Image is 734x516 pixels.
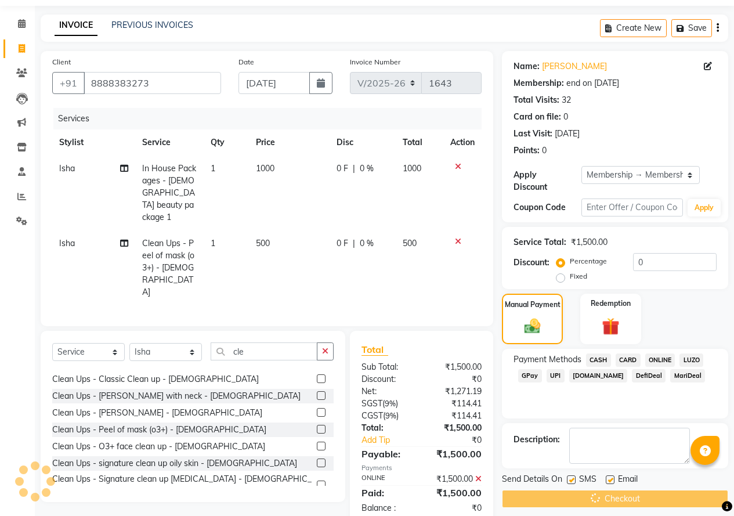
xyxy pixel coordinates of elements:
span: In House Packages - [DEMOGRAPHIC_DATA] beauty package 1 [142,163,196,222]
div: 0 [542,145,547,157]
div: ₹0 [433,434,490,446]
div: ₹1,500.00 [421,486,490,500]
input: Search by Name/Mobile/Email/Code [84,72,221,94]
div: ₹1,500.00 [421,361,490,373]
div: 0 [563,111,568,123]
span: | [353,163,355,175]
div: Total Visits: [514,94,559,106]
div: Coupon Code [514,201,581,214]
div: ( ) [353,410,422,422]
div: ₹0 [421,502,490,514]
div: Balance : [353,502,422,514]
div: Clean Ups - [PERSON_NAME] with neck - [DEMOGRAPHIC_DATA] [52,390,301,402]
span: 500 [256,238,270,248]
span: GPay [518,369,542,383]
th: Service [135,129,203,156]
span: CGST [361,410,383,421]
span: Isha [59,163,75,174]
span: [DOMAIN_NAME] [569,369,628,383]
div: Clean Ups - O3+ face clean up - [DEMOGRAPHIC_DATA] [52,441,265,453]
button: Create New [600,19,667,37]
div: [DATE] [555,128,580,140]
span: CARD [616,353,641,367]
label: Invoice Number [350,57,400,67]
th: Qty [204,129,249,156]
a: Add Tip [353,434,433,446]
label: Date [238,57,254,67]
div: Discount: [353,373,422,385]
th: Stylist [52,129,135,156]
span: Clean Ups - Peel of mask (o3+) - [DEMOGRAPHIC_DATA] [142,238,194,297]
img: _gift.svg [596,316,625,337]
input: Search or Scan [211,342,317,360]
div: Net: [353,385,422,398]
button: Apply [688,199,721,216]
a: INVOICE [55,15,97,36]
span: 1 [211,163,215,174]
span: Send Details On [502,473,562,488]
div: Clean Ups - Classic Clean up - [DEMOGRAPHIC_DATA] [52,373,259,385]
div: Name: [514,60,540,73]
th: Disc [330,129,396,156]
div: ₹1,500.00 [571,236,608,248]
span: 0 % [360,237,374,250]
input: Enter Offer / Coupon Code [581,199,683,216]
button: +91 [52,72,85,94]
span: 9% [385,411,396,420]
div: Clean Ups - signature clean up oily skin - [DEMOGRAPHIC_DATA] [52,457,297,470]
div: ₹0 [421,373,490,385]
th: Total [396,129,443,156]
th: Action [443,129,482,156]
span: Isha [59,238,75,248]
div: Total: [353,422,422,434]
div: Discount: [514,257,549,269]
div: Sub Total: [353,361,422,373]
div: Membership: [514,77,564,89]
button: Save [671,19,712,37]
div: Paid: [353,486,422,500]
span: | [353,237,355,250]
span: ONLINE [645,353,675,367]
div: Service Total: [514,236,566,248]
div: Payable: [353,447,422,461]
a: [PERSON_NAME] [542,60,607,73]
span: 500 [403,238,417,248]
div: ( ) [353,398,422,410]
span: MariDeal [670,369,705,383]
div: ₹1,500.00 [421,422,490,434]
div: ₹114.41 [421,410,490,422]
span: 9% [385,399,396,408]
span: Total [361,344,388,356]
div: Apply Discount [514,169,581,193]
a: PREVIOUS INVOICES [111,20,193,30]
span: 0 F [337,237,348,250]
span: 1000 [256,163,274,174]
span: Payment Methods [514,353,581,366]
div: Clean Ups - [PERSON_NAME] - [DEMOGRAPHIC_DATA] [52,407,262,419]
span: SMS [579,473,596,488]
span: 1 [211,238,215,248]
label: Client [52,57,71,67]
span: 1000 [403,163,421,174]
div: Last Visit: [514,128,552,140]
div: Clean Ups - Signature clean up [MEDICAL_DATA] - [DEMOGRAPHIC_DATA] [52,473,312,497]
span: SGST [361,398,382,409]
label: Manual Payment [505,300,561,310]
label: Percentage [570,256,607,266]
label: Redemption [591,298,631,309]
label: Fixed [570,271,587,282]
div: ₹1,271.19 [421,385,490,398]
div: Description: [514,434,560,446]
div: Payments [361,463,482,473]
span: 0 F [337,163,348,175]
div: Services [53,108,490,129]
span: CASH [586,353,611,367]
div: Card on file: [514,111,561,123]
th: Price [249,129,330,156]
span: UPI [547,369,565,383]
span: 0 % [360,163,374,175]
div: 32 [562,94,571,106]
span: DefiDeal [632,369,666,383]
div: end on [DATE] [566,77,619,89]
div: ₹1,500.00 [421,447,490,461]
